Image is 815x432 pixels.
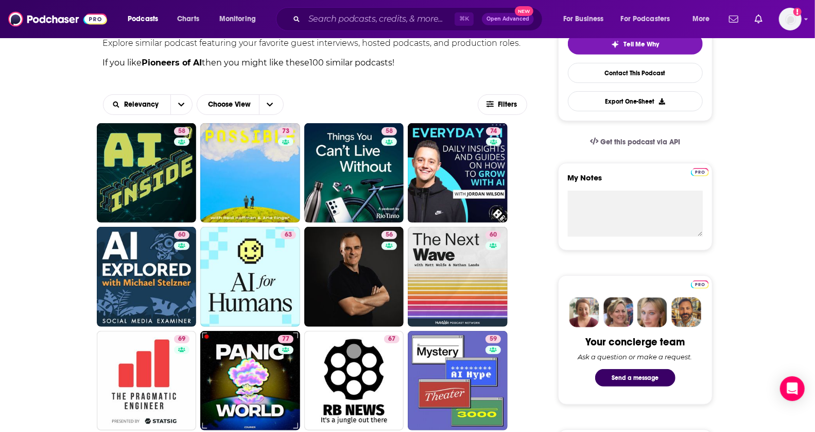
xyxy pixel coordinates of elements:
a: 58 [174,127,189,136]
a: Show notifications dropdown [751,10,767,28]
h2: Choose View [197,94,290,115]
p: Explore similar podcast featuring your favorite guest interviews, hosted podcasts, and production... [103,38,528,48]
a: 56 [382,231,397,239]
button: open menu [614,11,685,27]
span: Monitoring [219,12,256,26]
span: For Business [563,12,604,26]
button: Filters [478,94,527,115]
span: Get this podcast via API [600,138,680,146]
a: Pro website [691,279,709,289]
span: 73 [282,126,289,137]
a: 60 [408,227,508,327]
span: Relevancy [124,101,162,108]
a: 67 [384,335,400,343]
button: Choose View [197,94,284,115]
div: Open Intercom Messenger [780,376,805,401]
button: open menu [170,95,192,114]
span: Choose View [200,96,259,113]
img: Barbara Profile [603,297,633,327]
a: 67 [304,331,404,431]
h2: Choose List sort [103,94,193,115]
button: tell me why sparkleTell Me Why [568,33,703,55]
img: Podchaser Pro [691,280,709,289]
button: Open AdvancedNew [482,13,534,25]
span: ⌘ K [455,12,474,26]
img: tell me why sparkle [611,40,619,48]
span: New [515,6,533,16]
img: Sydney Profile [569,297,599,327]
button: open menu [120,11,171,27]
a: Charts [170,11,205,27]
span: 60 [178,230,185,240]
span: Filters [498,101,518,108]
button: Send a message [595,369,675,387]
input: Search podcasts, credits, & more... [304,11,455,27]
a: 69 [97,331,197,431]
button: Export One-Sheet [568,91,703,111]
div: Search podcasts, credits, & more... [286,7,552,31]
img: User Profile [779,8,802,30]
span: More [692,12,710,26]
span: 56 [386,230,393,240]
span: 58 [178,126,185,137]
button: open menu [556,11,617,27]
svg: Add a profile image [793,8,802,16]
img: Podchaser - Follow, Share and Rate Podcasts [8,9,107,29]
span: 63 [285,230,292,240]
span: Tell Me Why [623,40,659,48]
a: 77 [278,335,293,343]
a: 58 [304,123,404,223]
span: 67 [388,334,395,344]
a: Show notifications dropdown [725,10,742,28]
span: 74 [490,126,497,137]
span: Podcasts [128,12,158,26]
span: Logged in as jacruz [779,8,802,30]
span: 77 [282,334,289,344]
a: 59 [408,331,508,431]
strong: Pioneers of AI [142,58,202,68]
button: open menu [103,101,171,108]
span: 59 [490,334,497,344]
a: 73 [200,123,300,223]
a: 77 [200,331,300,431]
p: If you like then you might like these 100 similar podcasts ! [103,56,528,70]
button: open menu [212,11,269,27]
span: 69 [178,334,185,344]
a: Contact This Podcast [568,63,703,83]
a: Get this podcast via API [582,129,689,155]
a: 73 [278,127,293,136]
a: Pro website [691,167,709,176]
div: Your concierge team [585,336,685,348]
button: open menu [685,11,723,27]
a: 74 [408,123,508,223]
a: 59 [485,335,501,343]
a: 58 [97,123,197,223]
img: Podchaser Pro [691,168,709,176]
a: 60 [174,231,189,239]
a: 56 [304,227,404,327]
label: My Notes [568,173,703,191]
a: 63 [281,231,296,239]
img: Jules Profile [637,297,667,327]
a: 58 [382,127,397,136]
a: 63 [200,227,300,327]
div: Ask a question or make a request. [578,353,692,361]
span: For Podcasters [621,12,670,26]
a: 69 [174,335,189,343]
span: Open Advanced [487,16,529,22]
a: 60 [97,227,197,327]
span: 58 [386,126,393,137]
img: Jon Profile [671,297,701,327]
a: 74 [486,127,501,136]
span: Charts [177,12,199,26]
a: 60 [485,231,501,239]
button: Show profile menu [779,8,802,30]
span: 60 [490,230,497,240]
